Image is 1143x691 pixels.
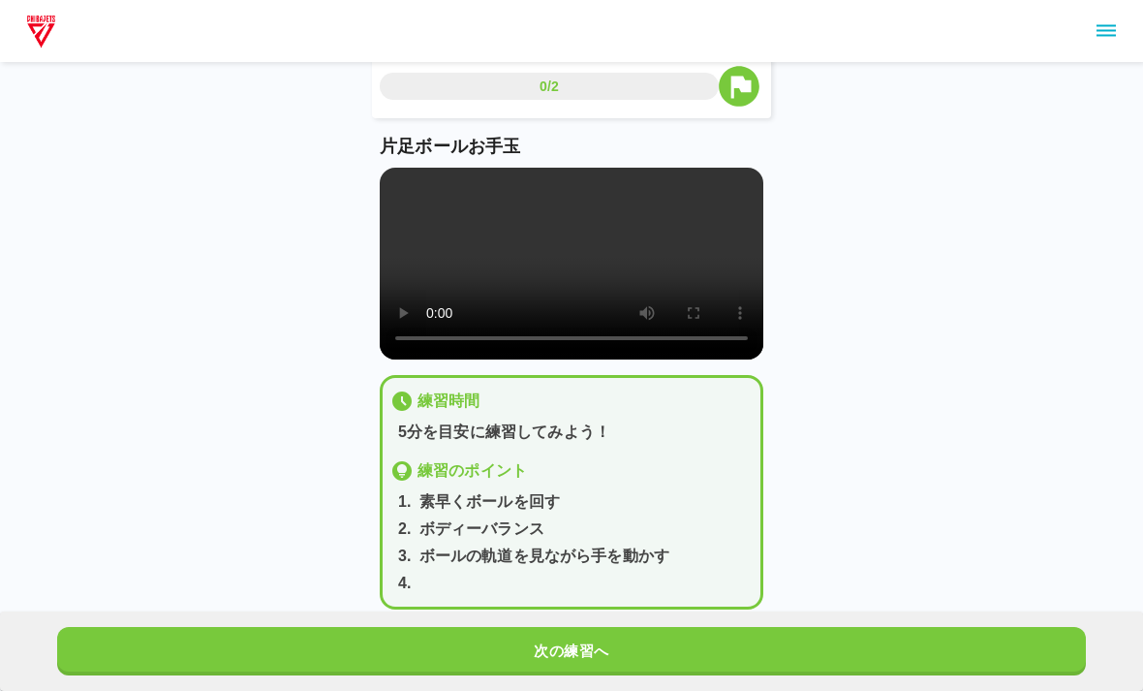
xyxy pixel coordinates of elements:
button: sidemenu [1090,15,1123,47]
p: 1 . [398,490,412,514]
p: 練習時間 [417,390,480,413]
p: 0/2 [540,77,559,96]
p: 3 . [398,545,412,568]
img: dummy [23,12,59,50]
p: 素早くボールを回す [419,490,560,514]
p: 4 . [398,572,412,595]
button: 次の練習へ [57,627,1086,675]
p: 2 . [398,518,412,541]
p: ボールの軌道を見ながら手を動かす [419,545,669,568]
p: 5分を目安に練習してみよう！ [398,421,753,444]
p: 練習のポイント [417,459,527,483]
p: ボディーバランス [419,518,544,541]
p: 片足ボールお手玉 [380,134,763,160]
